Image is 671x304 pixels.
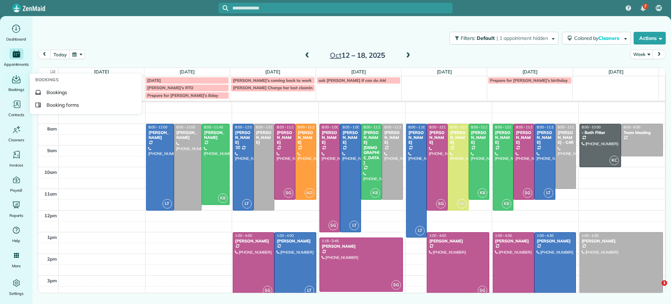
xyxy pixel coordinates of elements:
[277,233,294,238] span: 1:00 - 4:00
[8,111,24,118] span: Contacts
[544,188,553,198] span: LT
[12,237,21,244] span: Help
[50,50,70,59] button: today
[298,125,317,129] span: 8:00 - 11:30
[429,233,446,238] span: 1:00 - 4:00
[457,199,467,208] span: R8
[35,76,59,83] span: Bookings
[4,61,29,68] span: Appointments
[330,51,341,59] span: Oct
[149,125,167,129] span: 8:00 - 12:00
[461,35,475,41] span: Filters:
[370,188,380,198] span: K8
[582,233,599,238] span: 1:00 - 4:30
[256,125,275,129] span: 8:00 - 12:00
[429,239,487,243] div: [PERSON_NAME]
[515,130,532,145] div: [PERSON_NAME]
[319,78,386,83] span: ask [PERSON_NAME] if can do AM
[12,262,21,269] span: More
[44,213,57,218] span: 12pm
[523,188,532,198] span: SG
[647,280,664,297] iframe: Intercom live chat
[3,73,30,93] a: Bookings
[537,233,554,238] span: 1:00 - 4:30
[656,5,662,11] span: ME
[3,225,30,244] a: Help
[436,199,446,208] span: SG
[351,69,366,75] a: [DATE]
[10,187,23,194] span: Payroll
[502,199,511,208] span: K8
[3,99,30,118] a: Contacts
[242,199,252,208] span: LT
[233,85,315,90] span: [PERSON_NAME] Charge her last cleaning
[256,130,273,145] div: [PERSON_NAME]
[630,50,653,59] button: Week
[33,99,139,111] a: Booking forms
[46,89,67,96] span: Bookings
[477,35,495,41] span: Default
[9,162,23,169] span: Invoices
[363,125,382,129] span: 8:00 - 11:30
[314,51,401,59] h2: 12 – 18, 2025
[305,188,314,198] span: AD
[490,78,568,83] span: Prepare for [PERSON_NAME]'s birthday
[342,130,359,145] div: [PERSON_NAME]
[3,48,30,68] a: Appointments
[363,130,380,165] div: [PERSON_NAME][DEMOGRAPHIC_DATA]
[176,125,195,129] span: 8:00 - 12:00
[557,130,574,145] div: [PERSON_NAME] - C4R
[180,69,195,75] a: [DATE]
[276,130,293,145] div: [PERSON_NAME]
[3,124,30,143] a: Cleaners
[47,234,57,240] span: 1pm
[233,78,311,83] span: [PERSON_NAME]'s coming back to work
[276,239,314,243] div: [PERSON_NAME]
[46,101,79,108] span: Booking forms
[263,286,272,295] span: SG
[450,125,469,129] span: 8:00 - 12:00
[471,130,488,145] div: [PERSON_NAME]
[609,156,619,165] span: KC
[33,86,139,99] a: Bookings
[218,193,228,203] span: K8
[8,136,24,143] span: Cleaners
[522,69,537,75] a: [DATE]
[3,23,30,43] a: Dashboard
[449,32,558,44] button: Filters: Default | 1 appointment hidden
[44,191,57,197] span: 11am
[3,277,30,297] a: Settings
[163,199,172,208] span: LT
[6,36,26,43] span: Dashboard
[9,290,24,297] span: Settings
[235,239,272,243] div: [PERSON_NAME]
[429,130,446,145] div: [PERSON_NAME]
[147,93,218,98] span: Prepare for [PERSON_NAME]'s Bday
[623,125,640,129] span: 8:00 - 9:30
[582,130,619,135] div: - Bath Fitter
[329,221,338,230] span: SG
[265,69,280,75] a: [DATE]
[558,125,577,129] span: 8:00 - 11:00
[322,244,401,249] div: [PERSON_NAME]
[342,125,359,129] span: 8:00 - 1:00
[516,125,535,129] span: 8:00 - 11:30
[235,125,254,129] span: 8:00 - 12:00
[446,32,558,44] a: Filters: Default | 1 appointment hidden
[204,130,228,140] div: [PERSON_NAME]
[223,5,228,11] svg: Focus search
[9,212,23,219] span: Reports
[536,130,553,145] div: [PERSON_NAME]
[644,3,647,9] span: 7
[8,86,24,93] span: Bookings
[147,78,161,83] span: [DATE]
[478,188,487,198] span: K8
[574,35,622,41] span: Colored by
[608,69,623,75] a: [DATE]
[3,174,30,194] a: Payroll
[537,125,556,129] span: 8:00 - 11:30
[38,50,51,59] button: prev
[623,130,661,135] div: Team Meeting
[3,199,30,219] a: Reports
[652,50,666,59] button: next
